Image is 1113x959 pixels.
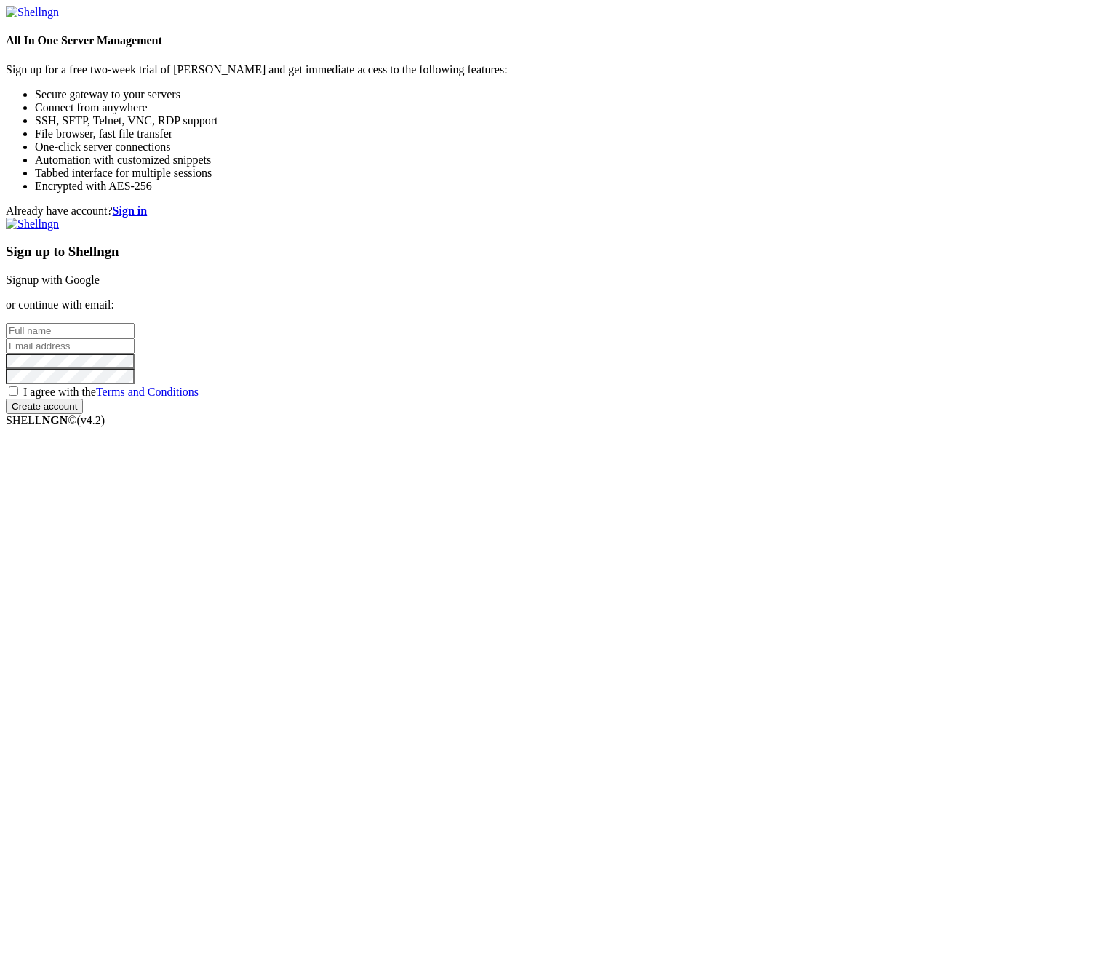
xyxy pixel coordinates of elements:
[35,180,1107,193] li: Encrypted with AES-256
[6,244,1107,260] h3: Sign up to Shellngn
[42,414,68,426] b: NGN
[6,204,1107,218] div: Already have account?
[35,167,1107,180] li: Tabbed interface for multiple sessions
[6,399,83,414] input: Create account
[6,414,105,426] span: SHELL ©
[35,154,1107,167] li: Automation with customized snippets
[23,386,199,398] span: I agree with the
[35,140,1107,154] li: One-click server connections
[35,88,1107,101] li: Secure gateway to your servers
[6,6,59,19] img: Shellngn
[6,218,59,231] img: Shellngn
[6,323,135,338] input: Full name
[35,101,1107,114] li: Connect from anywhere
[35,114,1107,127] li: SSH, SFTP, Telnet, VNC, RDP support
[6,338,135,354] input: Email address
[35,127,1107,140] li: File browser, fast file transfer
[6,274,100,286] a: Signup with Google
[96,386,199,398] a: Terms and Conditions
[6,298,1107,311] p: or continue with email:
[6,63,1107,76] p: Sign up for a free two-week trial of [PERSON_NAME] and get immediate access to the following feat...
[77,414,105,426] span: 4.2.0
[6,34,1107,47] h4: All In One Server Management
[113,204,148,217] a: Sign in
[9,386,18,396] input: I agree with theTerms and Conditions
